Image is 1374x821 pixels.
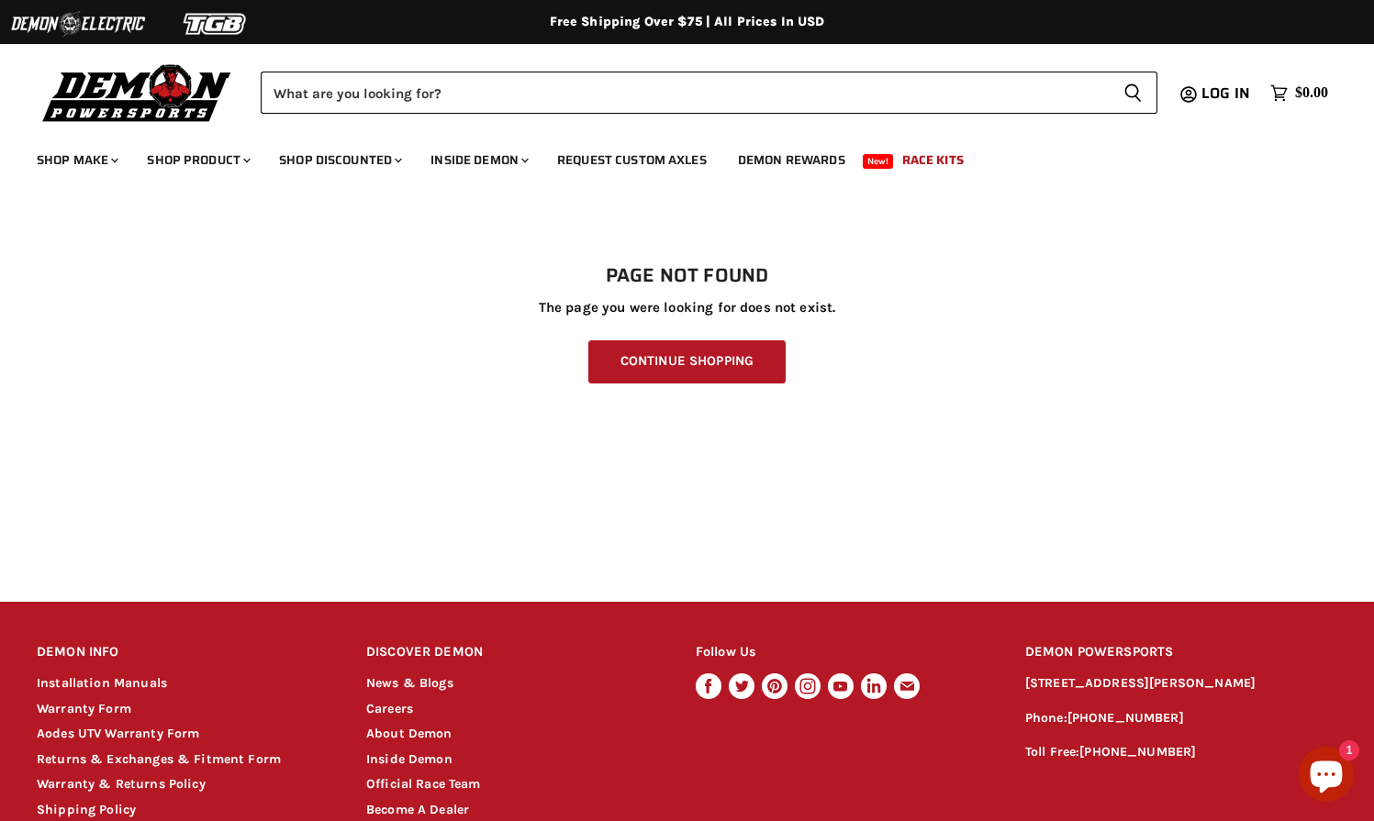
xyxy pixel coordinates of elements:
[588,340,786,383] a: Continue Shopping
[1295,84,1328,102] span: $0.00
[37,726,199,741] a: Aodes UTV Warranty Form
[37,802,136,817] a: Shipping Policy
[1067,710,1184,726] a: [PHONE_NUMBER]
[37,776,206,792] a: Warranty & Returns Policy
[147,6,285,41] img: TGB Logo 2
[37,701,131,716] a: Warranty Form
[1025,742,1337,763] p: Toll Free:
[1293,747,1359,806] inbox-online-store-chat: Shopify online store chat
[1261,80,1337,106] a: $0.00
[265,141,413,179] a: Shop Discounted
[37,265,1337,287] h1: Page not found
[23,141,129,179] a: Shop Make
[366,701,413,716] a: Careers
[417,141,540,179] a: Inside Demon
[724,141,859,179] a: Demon Rewards
[1025,631,1337,674] h2: DEMON POWERSPORTS
[366,631,661,674] h2: DISCOVER DEMON
[1025,708,1337,729] p: Phone:
[863,154,894,169] span: New!
[696,631,990,674] h2: Follow Us
[366,802,469,817] a: Become A Dealer
[37,675,167,691] a: Installation Manuals
[37,300,1337,316] p: The page you were looking for does not exist.
[133,141,262,179] a: Shop Product
[37,751,281,767] a: Returns & Exchanges & Fitment Form
[888,141,977,179] a: Race Kits
[23,134,1324,179] ul: Main menu
[1109,72,1157,114] button: Search
[543,141,721,179] a: Request Custom Axles
[261,72,1109,114] input: Search
[1193,85,1261,102] a: Log in
[366,675,453,691] a: News & Blogs
[366,726,452,741] a: About Demon
[261,72,1157,114] form: Product
[1201,82,1250,105] span: Log in
[37,631,331,674] h2: DEMON INFO
[1079,744,1196,760] a: [PHONE_NUMBER]
[366,776,481,792] a: Official Race Team
[366,751,452,767] a: Inside Demon
[1025,673,1337,694] p: [STREET_ADDRESS][PERSON_NAME]
[9,6,147,41] img: Demon Electric Logo 2
[37,60,238,125] img: Demon Powersports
